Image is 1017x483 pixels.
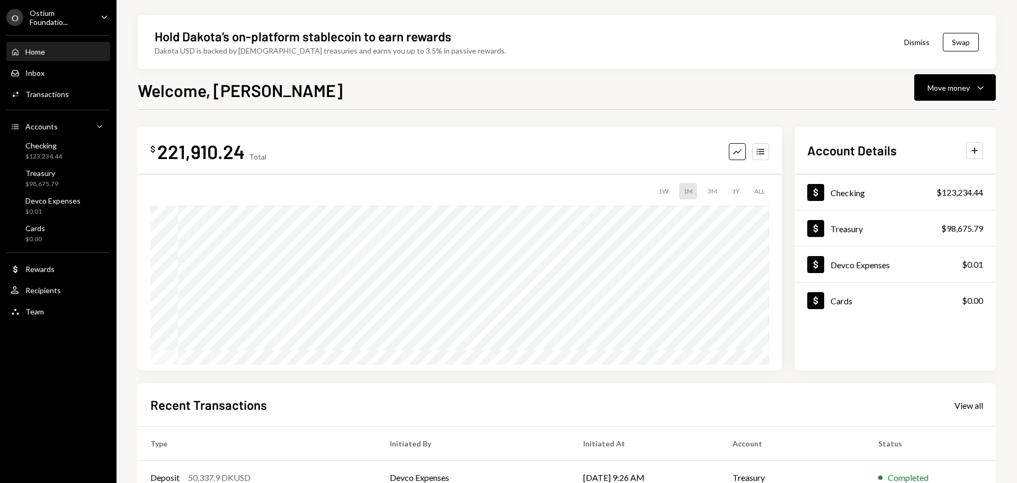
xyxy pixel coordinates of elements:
div: Accounts [25,122,58,131]
div: Dakota USD is backed by [DEMOGRAPHIC_DATA] treasuries and earns you up to 3.5% in passive rewards. [155,45,506,56]
div: Checking [831,188,865,198]
div: Move money [927,82,970,93]
a: Cards$0.00 [795,283,996,318]
h2: Recent Transactions [150,396,267,414]
div: 1M [679,183,697,199]
div: $0.00 [962,294,983,307]
a: View all [954,399,983,411]
a: Devco Expenses$0.01 [6,193,110,218]
div: Devco Expenses [831,260,890,270]
a: Devco Expenses$0.01 [795,247,996,282]
div: $ [150,144,155,154]
div: $98,675.79 [25,180,58,189]
th: Initiated At [570,427,720,461]
div: Transactions [25,90,69,99]
div: 3M [703,183,721,199]
div: View all [954,400,983,411]
a: Inbox [6,63,110,82]
div: Hold Dakota’s on-platform stablecoin to earn rewards [155,28,451,45]
div: 1Y [728,183,744,199]
a: Checking$123,234.44 [795,174,996,210]
div: Team [25,307,44,316]
div: 221,910.24 [157,139,245,163]
a: Transactions [6,84,110,103]
h2: Account Details [807,142,897,159]
a: Checking$123,234.44 [6,138,110,163]
div: Total [249,152,266,161]
div: ALL [750,183,769,199]
div: Treasury [25,169,58,178]
th: Type [138,427,377,461]
div: Ostium Foundatio... [30,8,92,27]
a: Accounts [6,117,110,136]
th: Initiated By [377,427,570,461]
div: $123,234.44 [936,186,983,199]
div: 1W [654,183,673,199]
button: Dismiss [891,30,943,55]
a: Rewards [6,259,110,278]
a: Home [6,42,110,61]
div: $123,234.44 [25,152,62,161]
a: Treasury$98,675.79 [6,165,110,191]
div: Cards [831,296,852,306]
a: Cards$0.00 [6,221,110,246]
div: Inbox [25,68,44,77]
h1: Welcome, [PERSON_NAME] [138,80,343,101]
div: Recipients [25,286,61,295]
div: Treasury [831,224,863,234]
div: Devco Expenses [25,196,81,205]
div: $0.01 [962,258,983,271]
button: Swap [943,33,979,51]
div: $0.01 [25,207,81,216]
div: Checking [25,141,62,150]
div: $0.00 [25,235,45,244]
a: Team [6,302,110,321]
th: Status [866,427,996,461]
button: Move money [914,74,996,101]
div: Cards [25,224,45,233]
div: $98,675.79 [941,222,983,235]
a: Treasury$98,675.79 [795,210,996,246]
div: Home [25,47,45,56]
a: Recipients [6,280,110,300]
div: Rewards [25,265,55,274]
th: Account [720,427,866,461]
div: O [6,9,23,26]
